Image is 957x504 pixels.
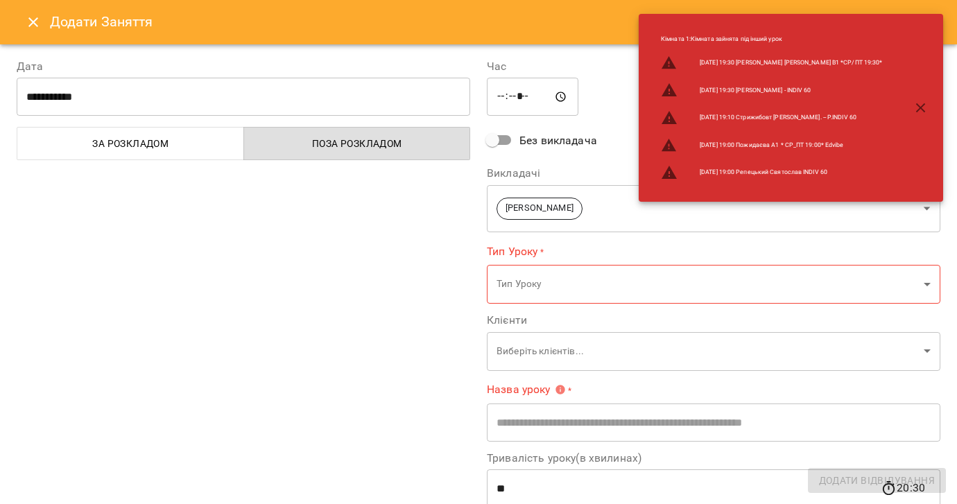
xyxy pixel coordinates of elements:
[50,11,940,33] h6: Додати Заняття
[487,315,940,326] label: Клієнти
[497,345,918,358] p: Виберіть клієнтів...
[17,127,244,160] button: За розкладом
[487,384,566,395] span: Назва уроку
[487,61,940,72] label: Час
[26,135,236,152] span: За розкладом
[497,277,918,291] p: Тип Уроку
[487,184,940,232] div: [PERSON_NAME]
[519,132,597,149] span: Без викладача
[650,104,893,132] li: [DATE] 19:10 Стрижибовт [PERSON_NAME]. -- P.INDIV 60
[243,127,471,160] button: Поза розкладом
[497,202,582,215] span: [PERSON_NAME]
[650,49,893,77] li: [DATE] 19:30 [PERSON_NAME] [PERSON_NAME] В1 *СР/ПТ 19:30*
[650,159,893,186] li: [DATE] 19:00 Репецький Святослав INDIV 60
[555,384,566,395] svg: Вкажіть назву уроку або виберіть клієнтів
[487,243,940,259] label: Тип Уроку
[487,265,940,304] div: Тип Уроку
[17,61,470,72] label: Дата
[650,132,893,159] li: [DATE] 19:00 Пожидаєва А1 * СР_ПТ 19:00* Edvibe
[17,6,50,39] button: Close
[487,168,940,179] label: Викладачі
[650,29,893,49] li: Кімната 1 : Кімната зайнята під інший урок
[252,135,463,152] span: Поза розкладом
[650,76,893,104] li: [DATE] 19:30 [PERSON_NAME] - INDIV 60
[487,453,940,464] label: Тривалість уроку(в хвилинах)
[487,331,940,371] div: Виберіть клієнтів...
